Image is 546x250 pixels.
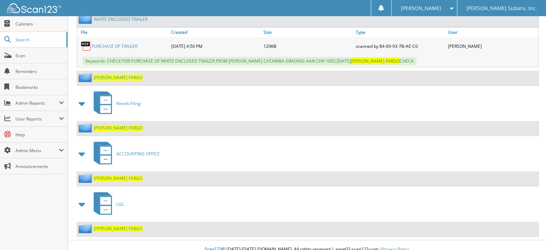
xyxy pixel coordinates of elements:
img: folder2.png [79,174,94,183]
div: scanned by 84-69-93-7B-AE-C0 [354,39,446,53]
span: Needs Filing [116,100,141,106]
span: Bookmarks [15,84,64,90]
img: folder2.png [79,15,94,24]
span: Announcements [15,163,64,169]
a: User [446,27,538,37]
span: [PERSON_NAME] [351,58,384,64]
span: FARGO [129,125,143,131]
a: [PERSON_NAME] FARGO [94,125,143,131]
div: 129KB [262,39,354,53]
span: Admin Reports [15,100,59,106]
span: FARGO [129,175,143,181]
a: WHITE ENCLOSED TRAILER [94,16,148,22]
span: FARGO [129,226,143,232]
img: folder2.png [79,224,94,233]
img: folder2.png [79,73,94,82]
span: FARGO [129,74,143,81]
span: Cabinets [15,21,64,27]
span: [PERSON_NAME] Subaru, Inc. [466,6,537,10]
a: Created [169,27,262,37]
span: LGL [116,201,124,207]
a: LGL [89,190,124,218]
a: Type [354,27,446,37]
a: [PERSON_NAME] FARGO [94,175,143,181]
a: File [77,27,169,37]
img: scan123-logo-white.svg [7,3,61,13]
span: User Reports [15,116,59,122]
span: Search [15,37,63,43]
a: ACCOUNTING OFFICE [89,140,160,168]
img: PDF.png [81,41,92,51]
span: Help [15,132,64,138]
div: [PERSON_NAME] [446,39,538,53]
span: FARGO [386,58,400,64]
div: [DATE] 4:50 PM [169,39,262,53]
a: Size [262,27,354,37]
span: [PERSON_NAME] [94,175,127,181]
a: PURCHASE OF TRAILER [92,43,137,49]
span: [PERSON_NAME] [94,226,127,232]
span: Reminders [15,68,64,74]
span: ACCOUNTING OFFICE [116,151,160,157]
a: Needs Filing [89,89,141,118]
span: [PERSON_NAME] [401,6,441,10]
img: folder2.png [79,123,94,132]
span: [PERSON_NAME] [94,74,127,81]
a: [PERSON_NAME] FARGO [94,74,143,81]
iframe: Chat Widget [510,215,546,250]
a: [PERSON_NAME] FARGO [94,226,143,232]
span: [PERSON_NAME] [94,125,127,131]
span: Admin Menu [15,147,59,154]
span: Keywords: CHECK FOR PURCHASE OF WHITE ENCLOSED TRAILER FROM [PERSON_NAME] CATAWBA GRADING AAN CHK... [83,57,416,65]
span: Scan [15,53,64,59]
